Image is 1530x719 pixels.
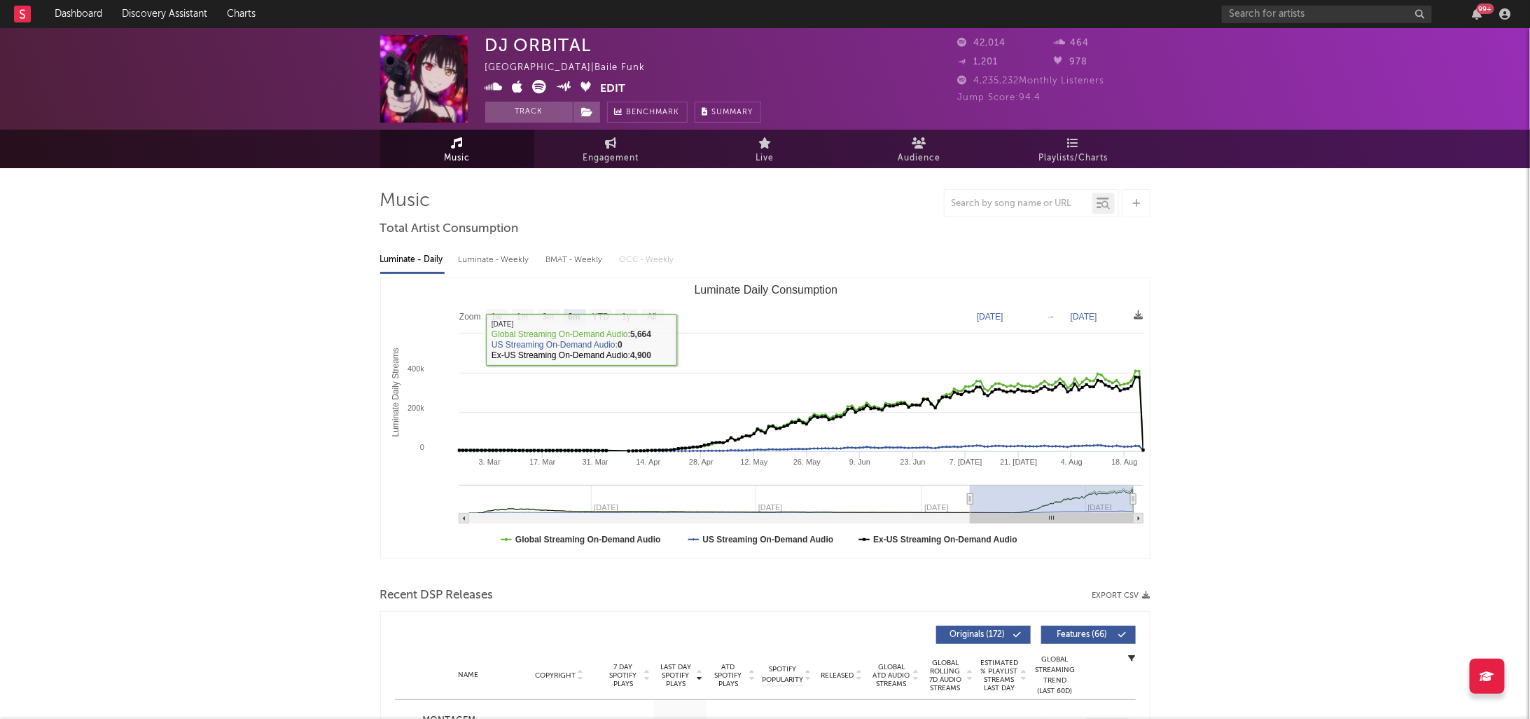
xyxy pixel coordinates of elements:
[1071,312,1097,322] text: [DATE]
[793,458,821,466] text: 26. May
[423,670,515,680] div: Name
[582,458,608,466] text: 31. Mar
[419,443,424,451] text: 0
[592,313,608,322] text: YTD
[658,663,695,688] span: Last Day Spotify Plays
[534,130,688,168] a: Engagement
[958,39,1006,48] span: 42,014
[996,130,1150,168] a: Playlists/Charts
[600,80,625,97] button: Edit
[926,659,965,692] span: Global Rolling 7D Audio Streams
[381,278,1150,559] svg: Luminate Daily Consumption
[605,663,642,688] span: 7 Day Spotify Plays
[627,104,680,121] span: Benchmark
[1047,312,1055,322] text: →
[689,458,714,466] text: 28. Apr
[542,313,554,322] text: 3m
[408,404,424,412] text: 200k
[821,671,854,680] span: Released
[695,102,761,123] button: Summary
[485,102,573,123] button: Track
[1000,458,1037,466] text: 21. [DATE]
[607,102,688,123] a: Benchmark
[408,364,424,373] text: 400k
[380,221,519,238] span: Total Artist Consumption
[1054,39,1089,48] span: 464
[380,587,494,604] span: Recent DSP Releases
[688,130,842,168] a: Live
[702,535,833,545] text: US Streaming On-Demand Audio
[1060,458,1082,466] text: 4. Aug
[945,631,1010,639] span: Originals ( 172 )
[529,458,556,466] text: 17. Mar
[873,535,1017,545] text: Ex-US Streaming On-Demand Audio
[936,626,1031,644] button: Originals(172)
[1092,591,1150,600] button: Export CSV
[980,659,1019,692] span: Estimated % Playlist Streams Last Day
[949,458,982,466] text: 7. [DATE]
[515,535,661,545] text: Global Streaming On-Demand Audio
[1034,655,1076,697] div: Global Streaming Trend (Last 60D)
[712,109,753,116] span: Summary
[485,35,592,55] div: DJ ORBITAL
[1222,6,1432,23] input: Search for artists
[459,248,532,272] div: Luminate - Weekly
[1050,631,1115,639] span: Features ( 66 )
[459,313,481,322] text: Zoom
[694,284,837,296] text: Luminate Daily Consumption
[1111,458,1137,466] text: 18. Aug
[1473,8,1482,20] button: 99+
[444,150,470,167] span: Music
[568,313,580,322] text: 6m
[636,458,660,466] text: 14. Apr
[945,198,1092,210] input: Search by song name or URL
[958,93,1041,102] span: Jump Score: 94.4
[842,130,996,168] a: Audience
[1477,4,1494,14] div: 99 +
[849,458,870,466] text: 9. Jun
[710,663,747,688] span: ATD Spotify Plays
[977,312,1003,322] text: [DATE]
[390,348,400,437] text: Luminate Daily Streams
[535,671,576,680] span: Copyright
[516,313,528,322] text: 1m
[898,150,940,167] span: Audience
[900,458,925,466] text: 23. Jun
[872,663,911,688] span: Global ATD Audio Streams
[485,60,662,76] div: [GEOGRAPHIC_DATA] | Baile Funk
[1038,150,1108,167] span: Playlists/Charts
[647,313,656,322] text: All
[380,130,534,168] a: Music
[478,458,501,466] text: 3. Mar
[958,57,999,67] span: 1,201
[380,248,445,272] div: Luminate - Daily
[583,150,639,167] span: Engagement
[1041,626,1136,644] button: Features(66)
[1054,57,1087,67] span: 978
[491,313,502,322] text: 1w
[762,664,803,685] span: Spotify Popularity
[958,76,1105,85] span: 4,235,232 Monthly Listeners
[740,458,768,466] text: 12. May
[546,248,606,272] div: BMAT - Weekly
[756,150,774,167] span: Live
[622,313,631,322] text: 1y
